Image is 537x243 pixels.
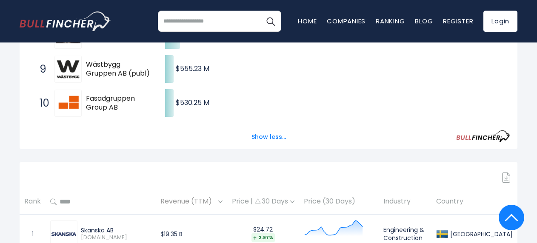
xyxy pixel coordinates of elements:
[176,64,209,73] text: $555.23 M
[298,17,317,25] a: Home
[160,195,216,208] span: Revenue (TTM)
[448,230,513,238] div: [GEOGRAPHIC_DATA]
[327,17,366,25] a: Companies
[51,232,76,236] img: SKA-B.ST.png
[20,11,111,31] a: Go to homepage
[246,130,291,144] button: Show less...
[251,233,275,242] div: 2.97%
[483,11,517,32] a: Login
[176,98,209,107] text: $530.25 M
[56,94,80,112] img: Fasadgruppen Group AB
[81,226,151,234] div: Skanska AB
[376,17,405,25] a: Ranking
[35,62,44,76] span: 9
[232,226,294,242] div: $24.72
[56,57,80,82] img: Wästbygg Gruppen AB (publ)
[415,17,433,25] a: Blog
[443,17,473,25] a: Register
[86,94,150,112] span: Fasadgruppen Group AB
[20,11,111,31] img: bullfincher logo
[379,189,431,215] th: Industry
[232,197,294,206] div: Price | 30 Days
[299,189,379,215] th: Price (30 Days)
[86,60,150,78] span: Wästbygg Gruppen AB (publ)
[35,96,44,110] span: 10
[81,234,151,241] span: [DOMAIN_NAME]
[260,11,281,32] button: Search
[20,189,46,215] th: Rank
